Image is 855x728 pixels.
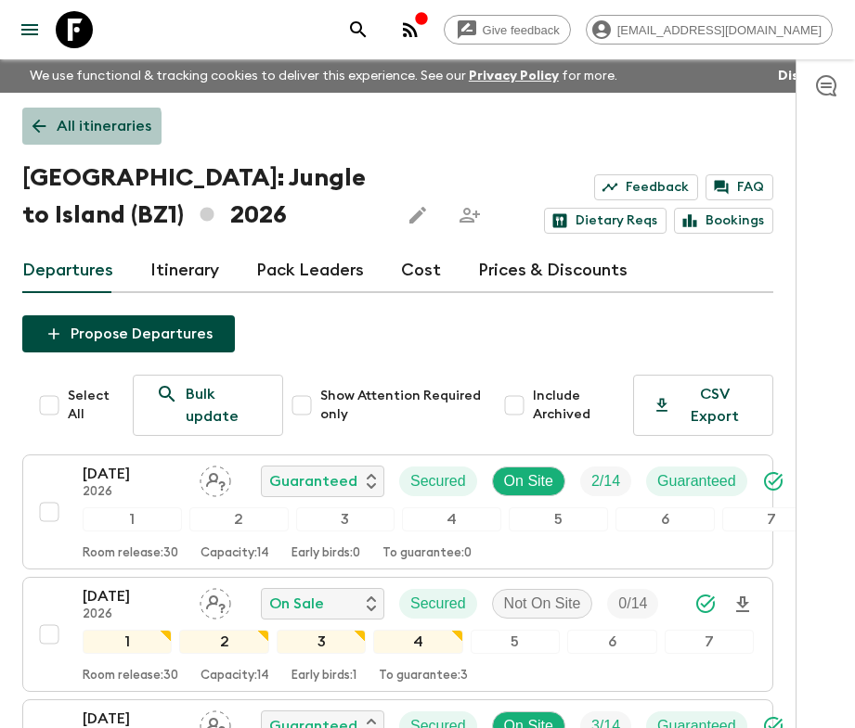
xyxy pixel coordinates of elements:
div: Secured [399,466,477,496]
p: All itineraries [57,115,151,137]
p: Not On Site [504,593,581,615]
div: 6 [567,630,656,654]
button: Propose Departures [22,315,235,352]
div: 1 [83,507,182,531]
p: [DATE] [83,463,185,485]
p: Bulk update [186,383,259,428]
span: Give feedback [473,23,570,37]
button: search adventures [340,11,377,48]
p: On Site [504,470,553,492]
p: Secured [410,593,466,615]
p: [DATE] [83,585,185,607]
a: Bulk update [133,375,282,436]
div: 2 [189,507,289,531]
p: 2026 [83,607,185,622]
p: Guaranteed [269,470,357,492]
div: [EMAIL_ADDRESS][DOMAIN_NAME] [586,15,833,45]
span: Assign pack leader [200,594,231,608]
span: [EMAIL_ADDRESS][DOMAIN_NAME] [607,23,832,37]
a: Feedback [594,174,698,200]
a: Pack Leaders [256,249,364,293]
a: Bookings [674,208,773,234]
a: FAQ [706,174,773,200]
p: Early birds: 0 [291,546,360,561]
p: To guarantee: 0 [382,546,472,561]
a: Departures [22,249,113,293]
button: [DATE]2026Assign pack leaderGuaranteedSecuredOn SiteTrip FillGuaranteed1234567Room release:30Capa... [22,454,773,569]
svg: Synced Successfully [694,593,717,615]
p: 2 / 14 [591,470,620,492]
div: 7 [722,507,822,531]
span: Show Attention Required only [320,387,488,424]
span: Include Archived [533,387,626,424]
div: Trip Fill [580,466,631,496]
div: Not On Site [492,589,593,619]
div: 3 [296,507,395,531]
p: Capacity: 14 [201,546,269,561]
div: 5 [509,507,608,531]
svg: Synced Successfully [762,470,784,492]
div: 2 [179,630,268,654]
a: Itinerary [150,249,219,293]
button: Edit this itinerary [399,197,436,234]
div: 4 [402,507,501,531]
a: Privacy Policy [469,70,559,83]
p: Room release: 30 [83,546,178,561]
button: [DATE]2026Assign pack leaderOn SaleSecuredNot On SiteTrip Fill1234567Room release:30Capacity:14Ea... [22,577,773,692]
p: Guaranteed [657,470,736,492]
div: 1 [83,630,172,654]
span: Select All [68,387,118,424]
p: Room release: 30 [83,669,178,683]
h1: [GEOGRAPHIC_DATA]: Jungle to Island (BZ1) 2026 [22,160,384,234]
a: Cost [401,249,441,293]
div: 4 [373,630,462,654]
a: Give feedback [444,15,571,45]
p: Secured [410,470,466,492]
p: We use functional & tracking cookies to deliver this experience. See our for more. [22,59,625,93]
svg: Download Onboarding [732,594,754,616]
p: To guarantee: 3 [379,669,468,683]
span: Share this itinerary [451,197,488,234]
p: Early birds: 1 [291,669,356,683]
div: On Site [492,466,565,496]
a: Dietary Reqs [544,208,667,234]
div: 7 [665,630,754,654]
button: CSV Export [633,375,773,436]
div: 3 [277,630,366,654]
div: 5 [471,630,560,654]
button: Dismiss [773,63,833,89]
p: 0 / 14 [618,593,647,615]
span: Assign pack leader [200,471,231,486]
p: 2026 [83,485,185,500]
div: Trip Fill [607,589,658,619]
a: Prices & Discounts [478,249,628,293]
div: 6 [615,507,715,531]
div: Secured [399,589,477,619]
a: All itineraries [22,108,162,145]
button: menu [11,11,48,48]
p: Capacity: 14 [201,669,269,683]
p: On Sale [269,593,324,615]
